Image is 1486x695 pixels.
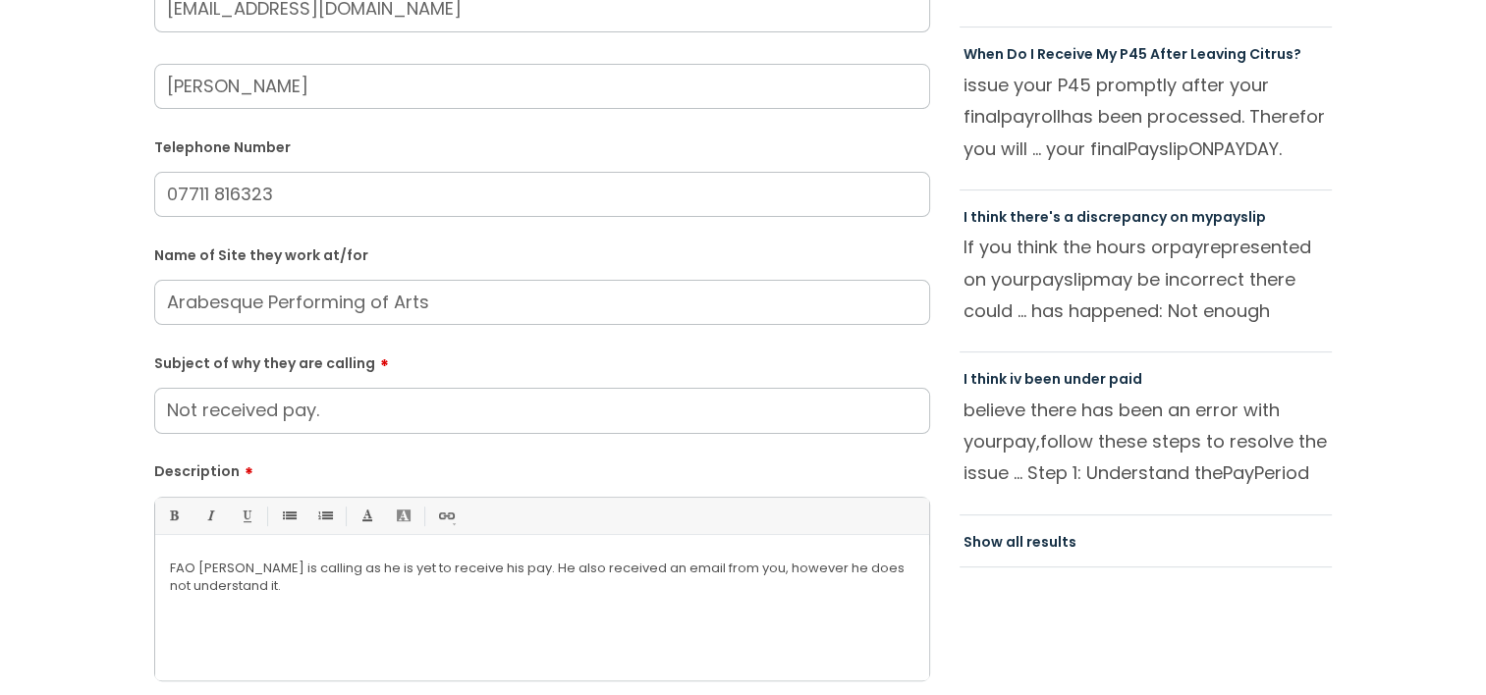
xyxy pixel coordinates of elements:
[391,504,415,528] a: Back Color
[1223,460,1254,485] span: Pay
[1001,104,1061,129] span: payroll
[963,70,1329,164] p: issue your P45 promptly after your final has been processed. Therefor you will ... your final ON ...
[1003,429,1040,454] span: pay,
[1213,207,1266,227] span: payslip
[154,348,930,372] label: Subject of why they are calling
[1214,136,1279,161] span: PAYDAY
[234,504,258,528] a: Underline(Ctrl-U)
[963,207,1266,227] a: I think there's a discrepancy on mypayslip
[1170,235,1203,259] span: pay
[963,232,1329,326] p: If you think the hours or represented on your may be incorrect there could ... has happened: Not ...
[963,395,1329,489] p: believe there has been an error with your follow these steps to resolve the issue ... Step 1: Und...
[1030,267,1093,292] span: payslip
[154,64,930,109] input: Your Name
[963,369,1142,389] a: I think iv been under paid
[355,504,379,528] a: Font Color
[963,44,1301,64] a: When Do I Receive My P45 After Leaving Citrus?
[154,135,930,156] label: Telephone Number
[1128,136,1188,161] span: Payslip
[433,504,458,528] a: Link
[312,504,337,528] a: 1. Ordered List (Ctrl-Shift-8)
[197,504,222,528] a: Italic (Ctrl-I)
[963,532,1076,552] a: Show all results
[154,456,930,480] label: Description
[170,560,914,595] p: FAO [PERSON_NAME] is calling as he is yet to receive his pay. He also received an email from you,...
[276,504,301,528] a: • Unordered List (Ctrl-Shift-7)
[154,243,930,264] label: Name of Site they work at/for
[161,504,186,528] a: Bold (Ctrl-B)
